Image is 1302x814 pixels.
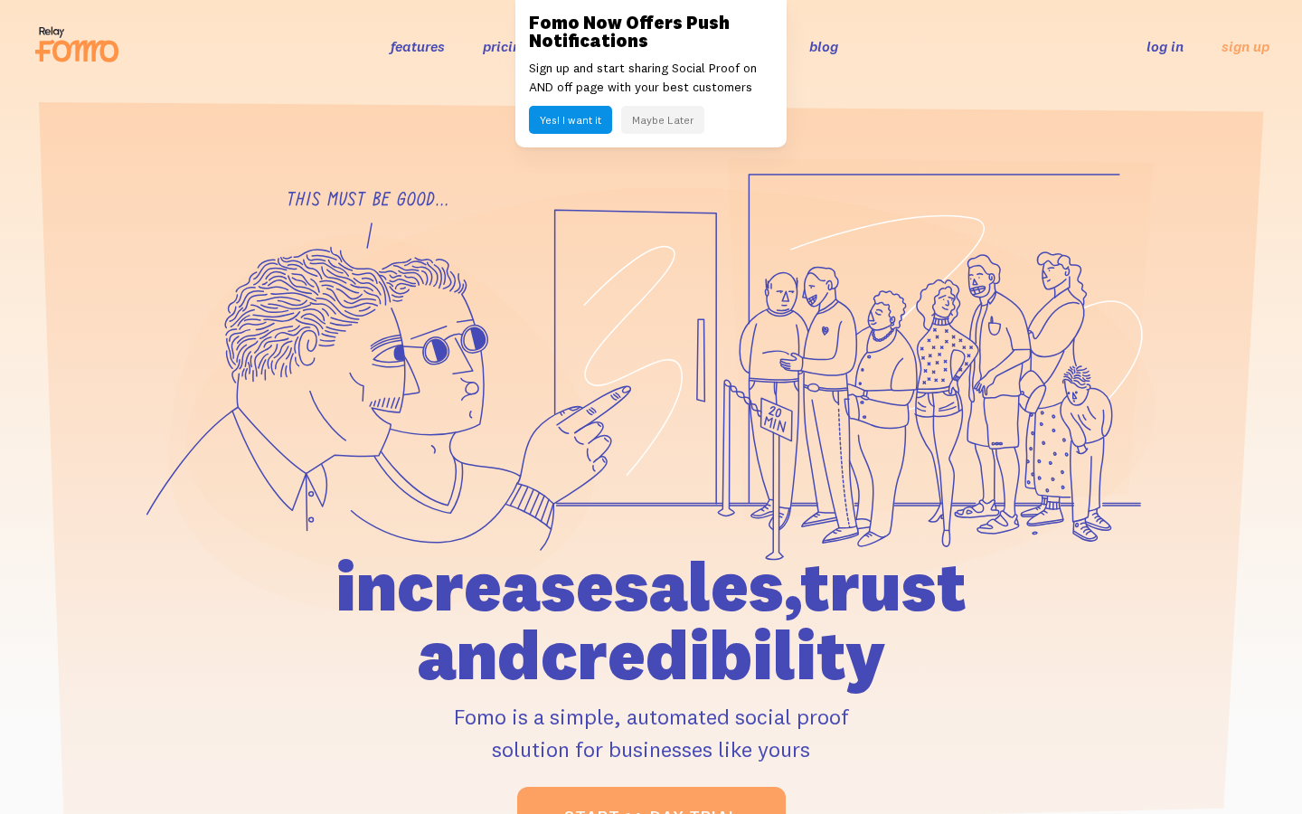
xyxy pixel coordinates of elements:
[621,106,704,134] button: Maybe Later
[529,106,612,134] button: Yes! I want it
[529,14,773,50] h3: Fomo Now Offers Push Notifications
[391,37,445,55] a: features
[809,37,838,55] a: blog
[232,700,1070,765] p: Fomo is a simple, automated social proof solution for businesses like yours
[1222,37,1269,56] a: sign up
[529,59,773,97] p: Sign up and start sharing Social Proof on AND off page with your best customers
[483,37,529,55] a: pricing
[1146,37,1184,55] a: log in
[232,552,1070,689] h1: increase sales, trust and credibility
